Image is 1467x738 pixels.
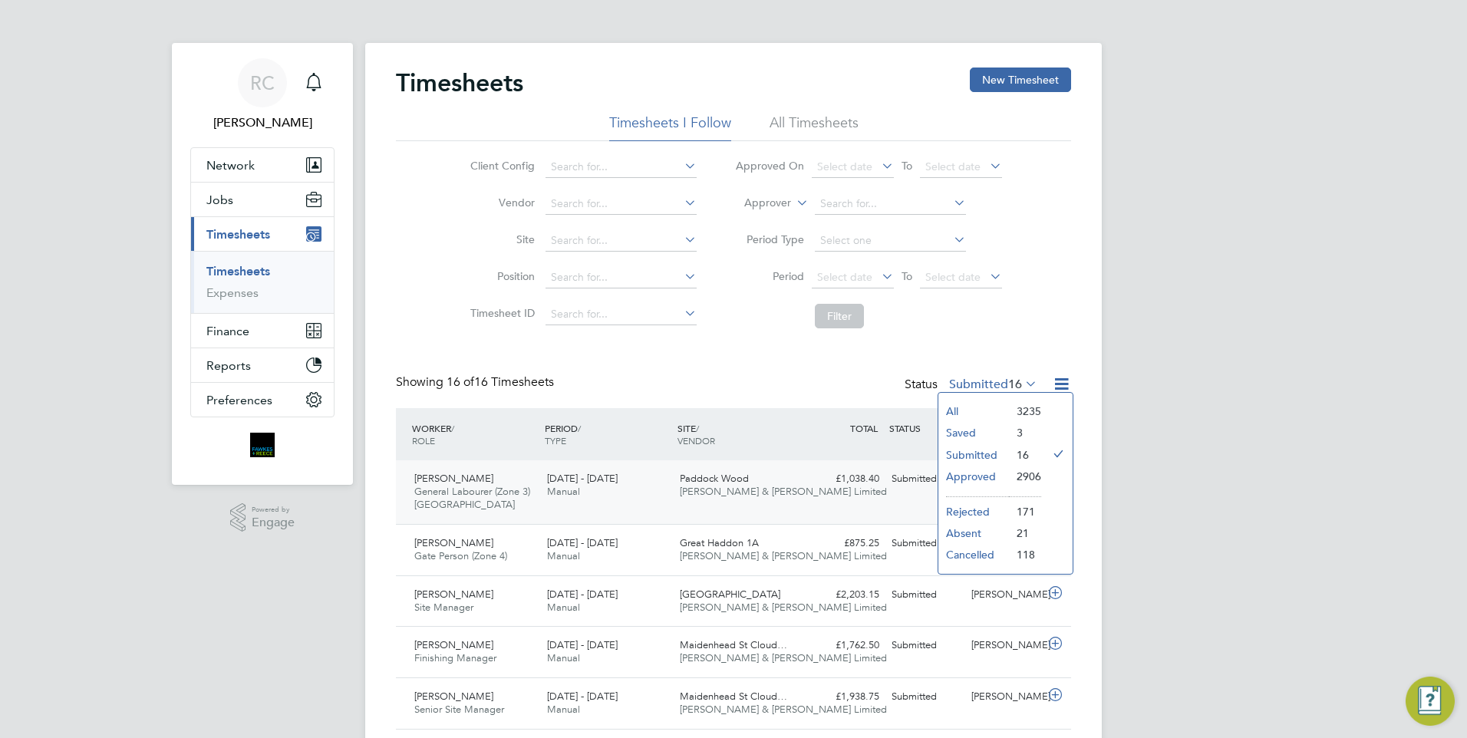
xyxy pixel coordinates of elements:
div: WORKER [408,414,541,454]
nav: Main navigation [172,43,353,485]
div: STATUS [885,414,965,442]
span: Robyn Clarke [190,114,335,132]
li: 21 [1009,522,1041,544]
li: Rejected [938,501,1009,522]
span: ROLE [412,434,435,446]
input: Search for... [546,193,697,215]
span: Manual [547,601,580,614]
a: Go to home page [190,433,335,457]
span: Select date [817,160,872,173]
button: Timesheets [191,217,334,251]
span: [DATE] - [DATE] [547,638,618,651]
span: TYPE [545,434,566,446]
span: Powered by [252,503,295,516]
li: Timesheets I Follow [609,114,731,141]
span: Great Haddon 1A [680,536,759,549]
span: [PERSON_NAME] [414,536,493,549]
span: Senior Site Manager [414,703,504,716]
input: Search for... [546,230,697,252]
span: Manual [547,651,580,664]
li: Saved [938,422,1009,443]
h2: Timesheets [396,68,523,98]
li: 118 [1009,544,1041,565]
span: Maidenhead St Cloud… [680,690,787,703]
span: [GEOGRAPHIC_DATA] [680,588,780,601]
button: Jobs [191,183,334,216]
div: Submitted [885,531,965,556]
span: [PERSON_NAME] [414,638,493,651]
span: [PERSON_NAME] & [PERSON_NAME] Limited [680,651,887,664]
span: Select date [925,160,981,173]
span: Site Manager [414,601,473,614]
label: Approver [722,196,791,211]
span: Reports [206,358,251,373]
span: [DATE] - [DATE] [547,690,618,703]
a: Timesheets [206,264,270,278]
button: Reports [191,348,334,382]
label: Submitted [949,377,1037,392]
li: 3235 [1009,400,1041,422]
button: Preferences [191,383,334,417]
input: Search for... [546,156,697,178]
div: £1,762.50 [806,633,885,658]
span: To [897,266,917,286]
span: Timesheets [206,227,270,242]
span: RC [250,73,275,93]
span: TOTAL [850,422,878,434]
span: Finance [206,324,249,338]
input: Search for... [815,193,966,215]
span: General Labourer (Zone 3) [GEOGRAPHIC_DATA] [414,485,530,511]
div: SITE [674,414,806,454]
button: Engage Resource Center [1406,677,1455,726]
span: [DATE] - [DATE] [547,588,618,601]
div: [PERSON_NAME] [965,633,1045,658]
div: Status [905,374,1040,396]
span: Paddock Wood [680,472,749,485]
label: Period [735,269,804,283]
li: Cancelled [938,544,1009,565]
span: Engage [252,516,295,529]
span: Network [206,158,255,173]
span: [PERSON_NAME] [414,690,493,703]
a: Expenses [206,285,259,300]
span: Jobs [206,193,233,207]
input: Search for... [546,267,697,288]
label: Client Config [466,159,535,173]
li: All Timesheets [770,114,859,141]
input: Select one [815,230,966,252]
li: Approved [938,466,1009,487]
div: PERIOD [541,414,674,454]
div: Showing [396,374,557,390]
span: [PERSON_NAME] [414,472,493,485]
span: [DATE] - [DATE] [547,472,618,485]
div: Submitted [885,582,965,608]
span: [PERSON_NAME] [414,588,493,601]
div: Timesheets [191,251,334,313]
span: 16 of [447,374,474,390]
li: Submitted [938,444,1009,466]
div: [PERSON_NAME] [965,684,1045,710]
span: Manual [547,485,580,498]
span: Select date [817,270,872,284]
button: Finance [191,314,334,348]
div: £2,203.15 [806,582,885,608]
li: 2906 [1009,466,1041,487]
span: Finishing Manager [414,651,496,664]
label: Vendor [466,196,535,209]
div: £1,038.40 [806,466,885,492]
span: To [897,156,917,176]
div: [PERSON_NAME] [965,582,1045,608]
span: Preferences [206,393,272,407]
li: 171 [1009,501,1041,522]
label: Approved On [735,159,804,173]
li: 3 [1009,422,1041,443]
span: 16 Timesheets [447,374,554,390]
div: £1,938.75 [806,684,885,710]
span: Manual [547,549,580,562]
span: [PERSON_NAME] & [PERSON_NAME] Limited [680,601,887,614]
a: Powered byEngage [230,503,295,532]
span: [DATE] - [DATE] [547,536,618,549]
span: Manual [547,703,580,716]
span: Maidenhead St Cloud… [680,638,787,651]
li: All [938,400,1009,422]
